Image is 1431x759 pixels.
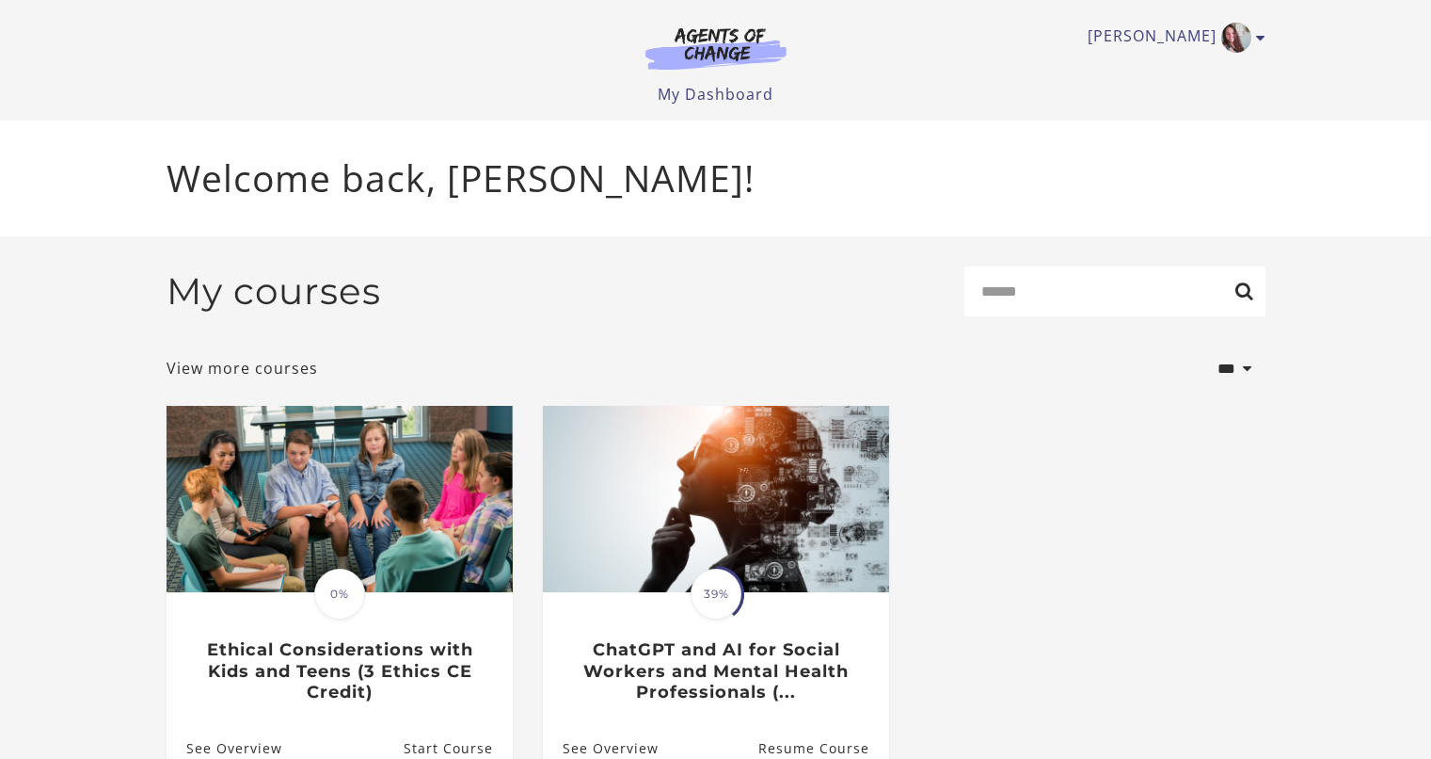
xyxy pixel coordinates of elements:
p: Welcome back, [PERSON_NAME]! [167,151,1265,206]
span: 39% [691,569,741,620]
img: Agents of Change Logo [626,26,806,70]
span: 0% [314,569,365,620]
a: View more courses [167,357,318,379]
h3: ChatGPT and AI for Social Workers and Mental Health Professionals (... [563,639,868,703]
a: Toggle menu [1088,23,1256,53]
a: My Dashboard [658,84,773,105]
h2: My courses [167,269,381,314]
h3: Ethical Considerations with Kids and Teens (3 Ethics CE Credit) [186,639,492,703]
